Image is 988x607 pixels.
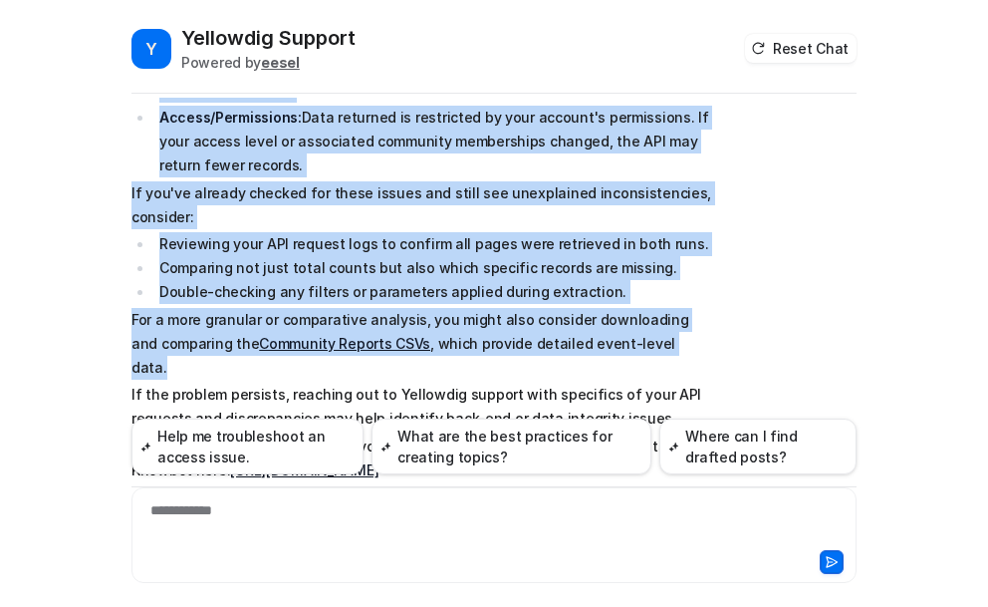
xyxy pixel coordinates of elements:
[261,54,300,71] b: eesel
[745,34,857,63] button: Reset Chat
[131,181,714,229] p: If you've already checked for these issues and still see unexplained inconsistencies, consider:
[371,419,651,474] button: What are the best practices for creating topics?
[181,52,356,73] div: Powered by
[659,419,857,474] button: Where can I find drafted posts?
[159,106,714,177] p: Data returned is restricted by your account's permissions. If your access level or associated com...
[131,383,714,431] p: If the problem persists, reaching out to Yellowdig support with specifics of your API requests an...
[153,256,714,280] li: Comparing not just total counts but also which specific records are missing.
[159,109,302,126] strong: Access/Permissions:
[181,24,356,52] h2: Yellowdig Support
[153,280,714,304] li: Double-checking any filters or parameters applied during extraction.
[259,335,430,352] a: Community Reports CSVs
[131,419,364,474] button: Help me troubleshoot an access issue.
[131,29,171,69] span: Y
[131,308,714,380] p: For a more granular or comparative analysis, you might also consider downloading and comparing th...
[153,232,714,256] li: Reviewing your API request logs to confirm all pages were retrieved in both runs.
